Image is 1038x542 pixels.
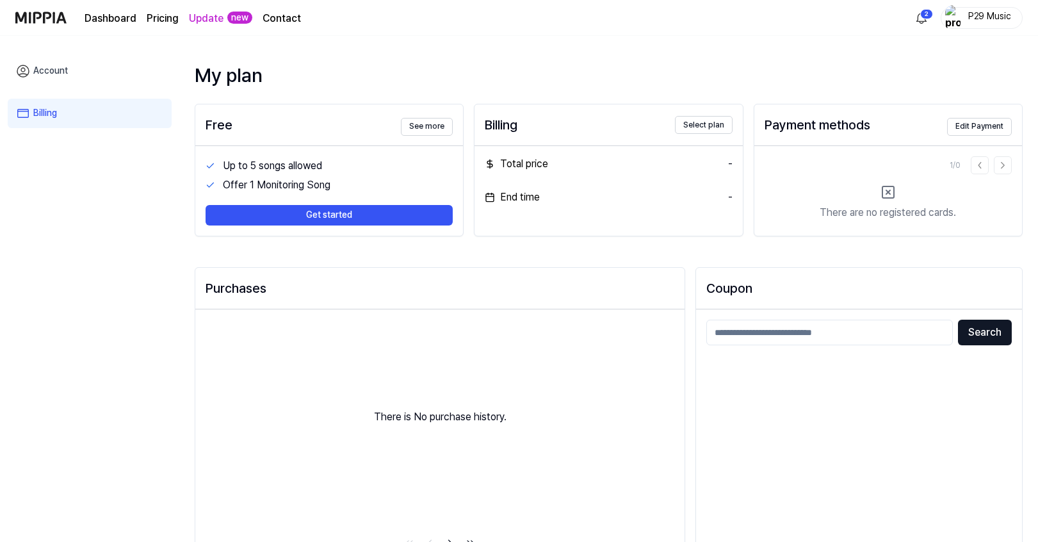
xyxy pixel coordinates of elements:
[675,116,733,134] button: Select plan
[401,114,453,135] a: See more
[401,118,453,136] button: See more
[189,11,223,26] a: Update
[263,11,301,26] a: Contact
[947,114,1012,135] a: Edit Payment
[227,12,252,24] div: new
[206,278,674,299] div: Purchases
[8,99,172,128] a: Billing
[914,10,929,26] img: 알림
[911,8,932,28] button: 알림2
[728,156,733,172] div: -
[195,62,1023,88] div: My plan
[8,56,172,86] a: Account
[195,309,685,524] div: There is No purchase history.
[820,205,956,220] div: There are no registered cards.
[964,10,1014,24] div: P29 Music
[206,195,453,226] a: Get started
[706,278,1012,299] h2: Coupon
[945,5,961,31] img: profile
[958,320,1012,345] button: Search
[147,11,179,26] a: Pricing
[765,115,870,135] div: Payment methods
[485,190,540,205] div: End time
[950,160,961,171] div: 1 / 0
[223,177,453,193] div: Offer 1 Monitoring Song
[728,190,733,205] div: -
[485,156,548,172] div: Total price
[206,205,453,226] button: Get started
[947,118,1012,136] button: Edit Payment
[941,7,1023,29] button: profileP29 Music
[485,115,517,135] div: Billing
[85,11,136,26] a: Dashboard
[920,9,933,19] div: 2
[206,115,232,135] div: Free
[223,158,453,174] div: Up to 5 songs allowed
